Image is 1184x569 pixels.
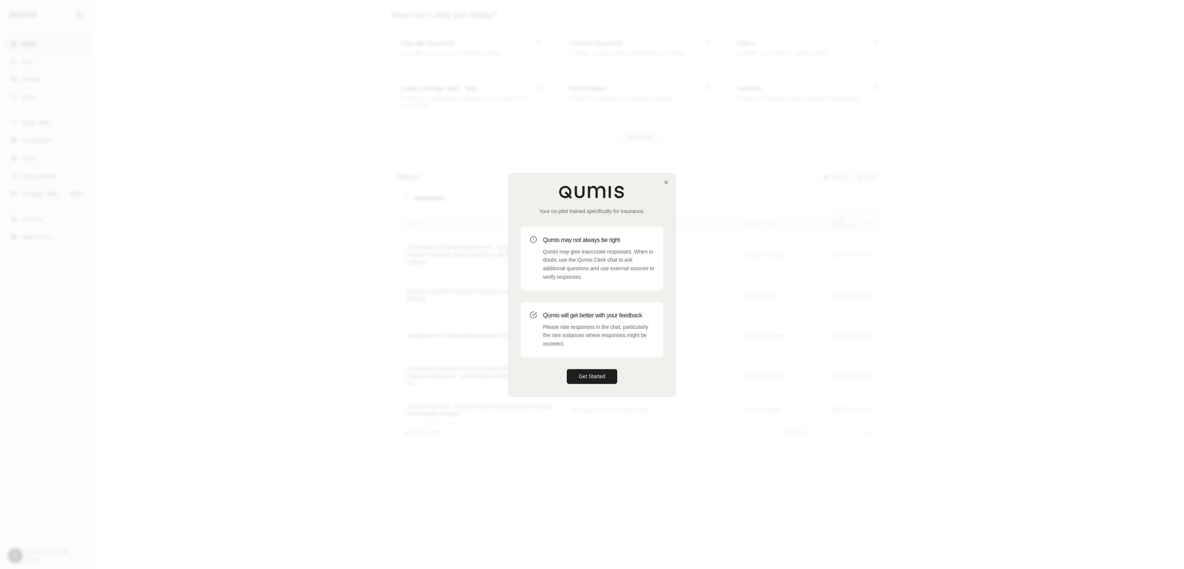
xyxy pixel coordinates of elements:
[543,311,654,320] h3: Qumis will get better with your feedback
[543,248,654,281] p: Qumis may give inaccurate responses. When in doubt, use the Qumis Clerk chat to ask additional qu...
[567,369,617,384] button: Get Started
[521,207,663,215] p: Your co-pilot trained specifically for insurance.
[559,185,625,199] img: Qumis Logo
[543,323,654,348] p: Please rate responses in the chat, particularly the rare instances where responses might be incor...
[543,236,654,245] h3: Qumis may not always be right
